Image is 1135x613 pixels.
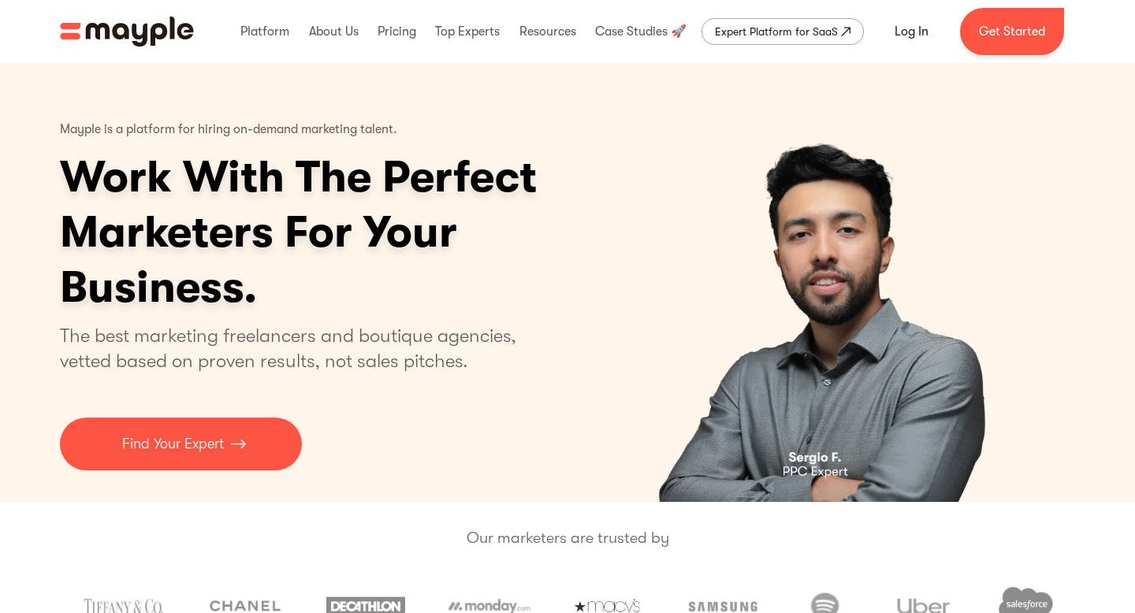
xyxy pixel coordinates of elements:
a: home [60,17,194,46]
div: Platform [236,6,293,57]
a: Log In [876,13,947,50]
h1: Work With The Perfect Marketers For Your Business. [60,150,659,315]
img: Mayple logo [60,17,194,46]
div: carousel [582,63,1075,502]
div: About Us [305,6,363,57]
div: Top Experts [431,6,504,57]
p: Find Your Expert [122,433,224,455]
div: Resources [515,6,580,57]
div: Pricing [374,6,420,57]
a: Find Your Expert [60,418,302,470]
div: 1 of 4 [582,63,1075,502]
a: Expert Platform for SaaS [701,18,864,45]
a: Get Started [960,8,1064,55]
div: Expert Platform for SaaS [715,22,838,41]
p: Mayple is a platform for hiring on-demand marketing talent. [60,110,397,150]
p: The best marketing freelancers and boutique agencies, vetted based on proven results, not sales p... [60,323,535,373]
